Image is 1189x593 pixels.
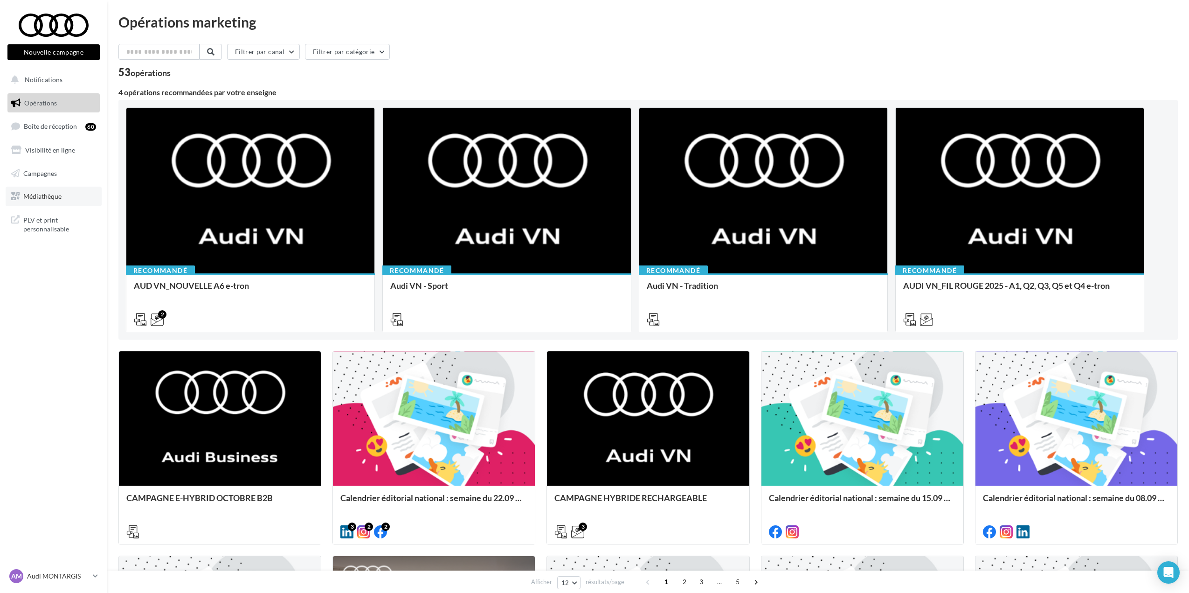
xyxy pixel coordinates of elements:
[23,192,62,200] span: Médiathèque
[23,169,57,177] span: Campagnes
[6,187,102,206] a: Médiathèque
[983,493,1170,512] div: Calendrier éditorial national : semaine du 08.09 au 14.09
[305,44,390,60] button: Filtrer par catégorie
[340,493,527,512] div: Calendrier éditorial national : semaine du 22.09 au 28.09
[25,76,62,84] span: Notifications
[6,164,102,183] a: Campagnes
[24,99,57,107] span: Opérations
[579,523,587,531] div: 3
[6,70,98,90] button: Notifications
[730,574,745,589] span: 5
[6,93,102,113] a: Opérations
[24,122,77,130] span: Boîte de réception
[7,567,100,585] a: AM Audi MONTARGIS
[561,579,569,586] span: 12
[131,69,171,77] div: opérations
[7,44,100,60] button: Nouvelle campagne
[659,574,674,589] span: 1
[6,210,102,237] a: PLV et print personnalisable
[27,572,89,581] p: Audi MONTARGIS
[677,574,692,589] span: 2
[381,523,390,531] div: 2
[365,523,373,531] div: 2
[647,281,880,300] div: Audi VN - Tradition
[1157,561,1180,584] div: Open Intercom Messenger
[586,578,624,586] span: résultats/page
[118,67,171,77] div: 53
[895,265,964,276] div: Recommandé
[390,281,623,300] div: Audi VN - Sport
[126,265,195,276] div: Recommandé
[903,281,1136,300] div: AUDI VN_FIL ROUGE 2025 - A1, Q2, Q3, Q5 et Q4 e-tron
[382,265,451,276] div: Recommandé
[11,572,22,581] span: AM
[348,523,356,531] div: 3
[712,574,727,589] span: ...
[85,123,96,131] div: 60
[23,214,96,234] span: PLV et print personnalisable
[126,493,313,512] div: CAMPAGNE E-HYBRID OCTOBRE B2B
[227,44,300,60] button: Filtrer par canal
[158,310,166,319] div: 2
[694,574,709,589] span: 3
[134,281,367,300] div: AUD VN_NOUVELLE A6 e-tron
[118,15,1178,29] div: Opérations marketing
[6,140,102,160] a: Visibilité en ligne
[769,493,956,512] div: Calendrier éditorial national : semaine du 15.09 au 21.09
[554,493,741,512] div: CAMPAGNE HYBRIDE RECHARGEABLE
[118,89,1178,96] div: 4 opérations recommandées par votre enseigne
[531,578,552,586] span: Afficher
[6,116,102,136] a: Boîte de réception60
[639,265,708,276] div: Recommandé
[25,146,75,154] span: Visibilité en ligne
[557,576,581,589] button: 12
